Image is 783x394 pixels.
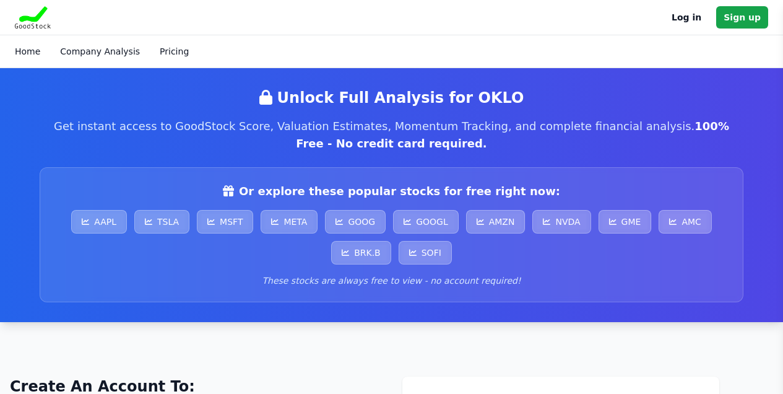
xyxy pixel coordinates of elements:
a: NVDA [532,210,590,234]
p: These stocks are always free to view - no account required! [55,274,728,287]
a: SOFI [399,241,452,265]
p: Get instant access to GoodStock Score, Valuation Estimates, Momentum Tracking, and complete finan... [40,118,743,152]
a: AMZN [466,210,526,234]
span: Or explore these popular stocks for free right now: [239,183,560,200]
a: GME [599,210,652,234]
a: AAPL [71,210,127,234]
a: Log in [672,10,701,25]
a: META [261,210,318,234]
a: Sign up [716,6,768,28]
a: GOOG [325,210,386,234]
a: Home [15,46,40,56]
a: GOOGL [393,210,459,234]
a: BRK.B [331,241,391,265]
h2: Unlock Full Analysis for OKLO [40,88,743,108]
img: Goodstock Logo [15,6,51,28]
a: Pricing [160,46,189,56]
a: MSFT [197,210,253,234]
a: Company Analysis [60,46,140,56]
a: AMC [659,210,711,234]
a: TSLA [134,210,189,234]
